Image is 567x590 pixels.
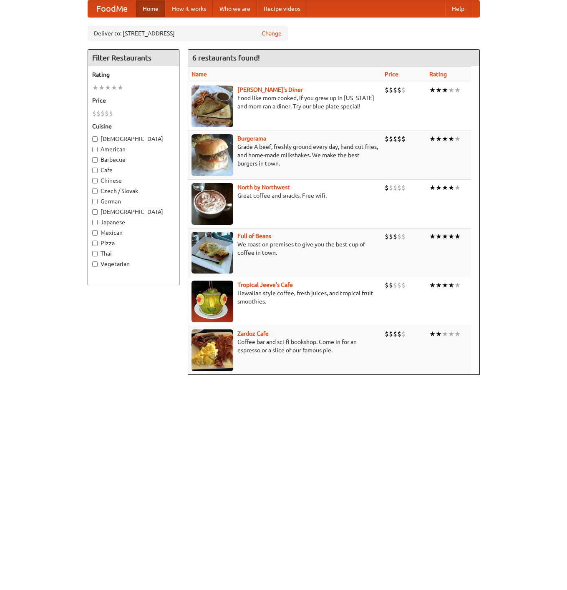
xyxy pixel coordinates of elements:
[237,86,303,93] a: [PERSON_NAME]'s Diner
[92,156,175,164] label: Barbecue
[389,134,393,143] li: $
[92,239,175,247] label: Pizza
[389,232,393,241] li: $
[192,232,233,274] img: beans.jpg
[192,143,378,168] p: Grade A beef, freshly ground every day, hand-cut fries, and home-made milkshakes. We make the bes...
[401,183,406,192] li: $
[92,199,98,204] input: German
[92,241,98,246] input: Pizza
[429,71,447,78] a: Rating
[429,281,436,290] li: ★
[92,249,175,258] label: Thai
[397,183,401,192] li: $
[92,178,98,183] input: Chinese
[88,50,179,66] h4: Filter Restaurants
[393,85,397,95] li: $
[442,329,448,339] li: ★
[92,188,98,194] input: Czech / Slovak
[401,134,406,143] li: $
[105,109,109,118] li: $
[401,232,406,241] li: $
[385,232,389,241] li: $
[429,329,436,339] li: ★
[448,329,454,339] li: ★
[389,85,393,95] li: $
[88,26,288,41] div: Deliver to: [STREET_ADDRESS]
[436,232,442,241] li: ★
[92,136,98,142] input: [DEMOGRAPHIC_DATA]
[237,281,293,288] a: Tropical Jeeve's Cafe
[92,251,98,256] input: Thai
[397,281,401,290] li: $
[401,85,406,95] li: $
[429,134,436,143] li: ★
[192,338,378,354] p: Coffee bar and sci-fi bookshop. Come in for an espresso or a slice of our famous pie.
[436,281,442,290] li: ★
[385,71,398,78] a: Price
[237,330,269,337] a: Zardoz Cafe
[385,183,389,192] li: $
[213,0,257,17] a: Who we are
[237,233,271,239] b: Full of Beans
[397,329,401,339] li: $
[397,134,401,143] li: $
[88,0,136,17] a: FoodMe
[385,281,389,290] li: $
[165,0,213,17] a: How it works
[92,220,98,225] input: Japanese
[257,0,307,17] a: Recipe videos
[454,281,461,290] li: ★
[454,232,461,241] li: ★
[393,183,397,192] li: $
[448,134,454,143] li: ★
[105,83,111,92] li: ★
[192,134,233,176] img: burgerama.jpg
[448,232,454,241] li: ★
[92,187,175,195] label: Czech / Slovak
[92,147,98,152] input: American
[448,183,454,192] li: ★
[393,232,397,241] li: $
[436,329,442,339] li: ★
[442,85,448,95] li: ★
[101,109,105,118] li: $
[92,70,175,79] h5: Rating
[454,134,461,143] li: ★
[92,230,98,236] input: Mexican
[262,29,282,38] a: Change
[436,85,442,95] li: ★
[442,232,448,241] li: ★
[192,94,378,110] p: Food like mom cooked, if you grew up in [US_STATE] and mom ran a diner. Try our blue plate special!
[92,228,175,237] label: Mexican
[192,71,207,78] a: Name
[192,289,378,306] p: Hawaiian style coffee, fresh juices, and tropical fruit smoothies.
[393,281,397,290] li: $
[192,54,260,62] ng-pluralize: 6 restaurants found!
[96,109,101,118] li: $
[429,85,436,95] li: ★
[111,83,117,92] li: ★
[92,260,175,268] label: Vegetarian
[397,85,401,95] li: $
[98,83,105,92] li: ★
[445,0,471,17] a: Help
[237,135,266,142] a: Burgerama
[448,85,454,95] li: ★
[389,281,393,290] li: $
[192,240,378,257] p: We roast on premises to give you the best cup of coffee in town.
[192,329,233,371] img: zardoz.jpg
[117,83,123,92] li: ★
[442,134,448,143] li: ★
[136,0,165,17] a: Home
[237,184,290,191] a: North by Northwest
[454,85,461,95] li: ★
[385,134,389,143] li: $
[92,145,175,153] label: American
[192,281,233,322] img: jeeves.jpg
[454,183,461,192] li: ★
[192,183,233,225] img: north.jpg
[92,197,175,206] label: German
